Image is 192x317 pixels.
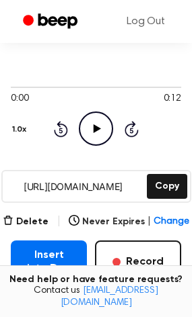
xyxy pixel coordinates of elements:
[8,285,184,309] span: Contact us
[164,92,181,106] span: 0:12
[154,215,189,229] span: Change
[147,174,187,199] button: Copy
[11,92,28,106] span: 0:00
[69,215,189,229] button: Never Expires|Change
[95,240,181,283] button: Record
[113,5,179,38] a: Log Out
[148,215,151,229] span: |
[57,214,61,230] span: |
[13,9,90,35] a: Beep
[11,240,87,283] button: Insert into Doc
[11,118,32,141] button: 1.0x
[3,215,49,229] button: Delete
[61,286,158,308] a: [EMAIL_ADDRESS][DOMAIN_NAME]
